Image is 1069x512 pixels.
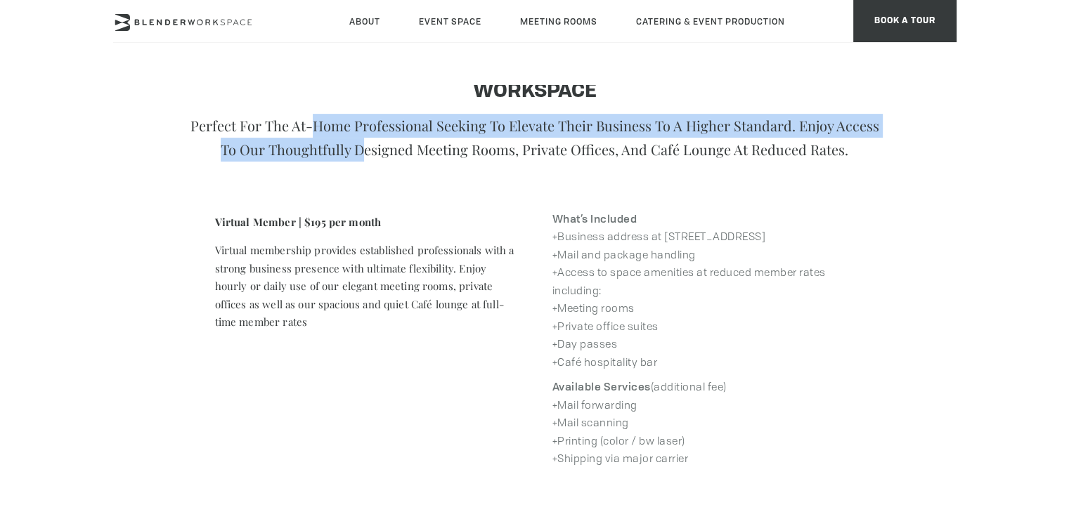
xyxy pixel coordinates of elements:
strong: What’s Included [552,211,637,225]
strong: Virtual Member | $195 per month [215,215,382,229]
p: WORKSPACE [183,79,886,105]
p: Perfect for the at-home professional seeking to elevate their business to a higher standard. Enjo... [183,114,886,162]
p: +Business address at [STREET_ADDRESS] +Mail and package handling +Access to space amenities at re... [552,210,855,372]
p: (additional fee) +Mail forwarding +Mail scanning +Printing (color / bw laser) +Shipping via major... [552,378,855,468]
strong: Available Services [552,379,651,393]
p: Virtual membership provides established professionals with a strong business presence with ultima... [215,242,517,332]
